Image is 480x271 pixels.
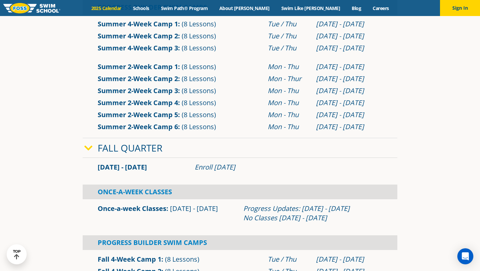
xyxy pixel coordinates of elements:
div: [DATE] - [DATE] [316,43,382,53]
span: [DATE] - [DATE] [170,204,218,213]
a: Summer 2-Week Camp 2 [98,74,178,83]
div: Enroll [DATE] [195,163,382,172]
div: [DATE] - [DATE] [316,110,382,119]
a: 2025 Calendar [85,5,127,11]
span: (8 Lessons) [182,122,216,131]
span: (8 Lessons) [182,62,216,71]
div: Once-A-Week Classes [83,185,397,199]
a: Once-a-week Classes [98,204,166,213]
span: (8 Lessons) [182,43,216,52]
a: Summer 2-Week Camp 5 [98,110,178,119]
div: Mon - Thu [268,86,310,95]
span: (8 Lessons) [182,31,216,40]
span: (8 Lessons) [182,98,216,107]
div: Mon - Thu [268,122,310,131]
div: Mon - Thu [268,110,310,119]
span: [DATE] - [DATE] [98,163,147,172]
span: (8 Lessons) [182,74,216,83]
div: Tue / Thu [268,31,310,41]
a: Summer 4-Week Camp 3 [98,43,178,52]
a: Summer 2-Week Camp 3 [98,86,178,95]
span: (8 Lessons) [182,86,216,95]
div: [DATE] - [DATE] [316,31,382,41]
div: Progress Builder Swim Camps [83,235,397,250]
a: Blog [346,5,367,11]
a: Swim Like [PERSON_NAME] [275,5,346,11]
div: Progress Updates: [DATE] - [DATE] No Classes [DATE] - [DATE] [243,204,382,223]
span: (8 Lessons) [165,255,199,264]
a: Careers [367,5,395,11]
a: Fall 4-Week Camp 1 [98,255,161,264]
div: [DATE] - [DATE] [316,74,382,83]
a: Schools [127,5,155,11]
div: Tue / Thu [268,255,310,264]
span: (8 Lessons) [182,19,216,28]
div: [DATE] - [DATE] [316,19,382,29]
div: [DATE] - [DATE] [316,62,382,71]
a: Fall Quarter [98,142,162,154]
div: Mon - Thu [268,62,310,71]
div: [DATE] - [DATE] [316,86,382,95]
span: (8 Lessons) [182,110,216,119]
div: Mon - Thu [268,98,310,107]
a: Summer 4-Week Camp 1 [98,19,178,28]
div: [DATE] - [DATE] [316,98,382,107]
div: TOP [13,249,21,260]
a: Summer 2-Week Camp 1 [98,62,178,71]
a: Summer 2-Week Camp 4 [98,98,178,107]
div: [DATE] - [DATE] [316,122,382,131]
img: FOSS Swim School Logo [3,3,60,13]
a: Swim Path® Program [155,5,213,11]
a: Summer 2-Week Camp 6 [98,122,178,131]
div: Open Intercom Messenger [457,248,473,264]
a: About [PERSON_NAME] [214,5,276,11]
div: Tue / Thu [268,43,310,53]
div: Tue / Thu [268,19,310,29]
div: Mon - Thur [268,74,310,83]
a: Summer 4-Week Camp 2 [98,31,178,40]
div: [DATE] - [DATE] [316,255,382,264]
